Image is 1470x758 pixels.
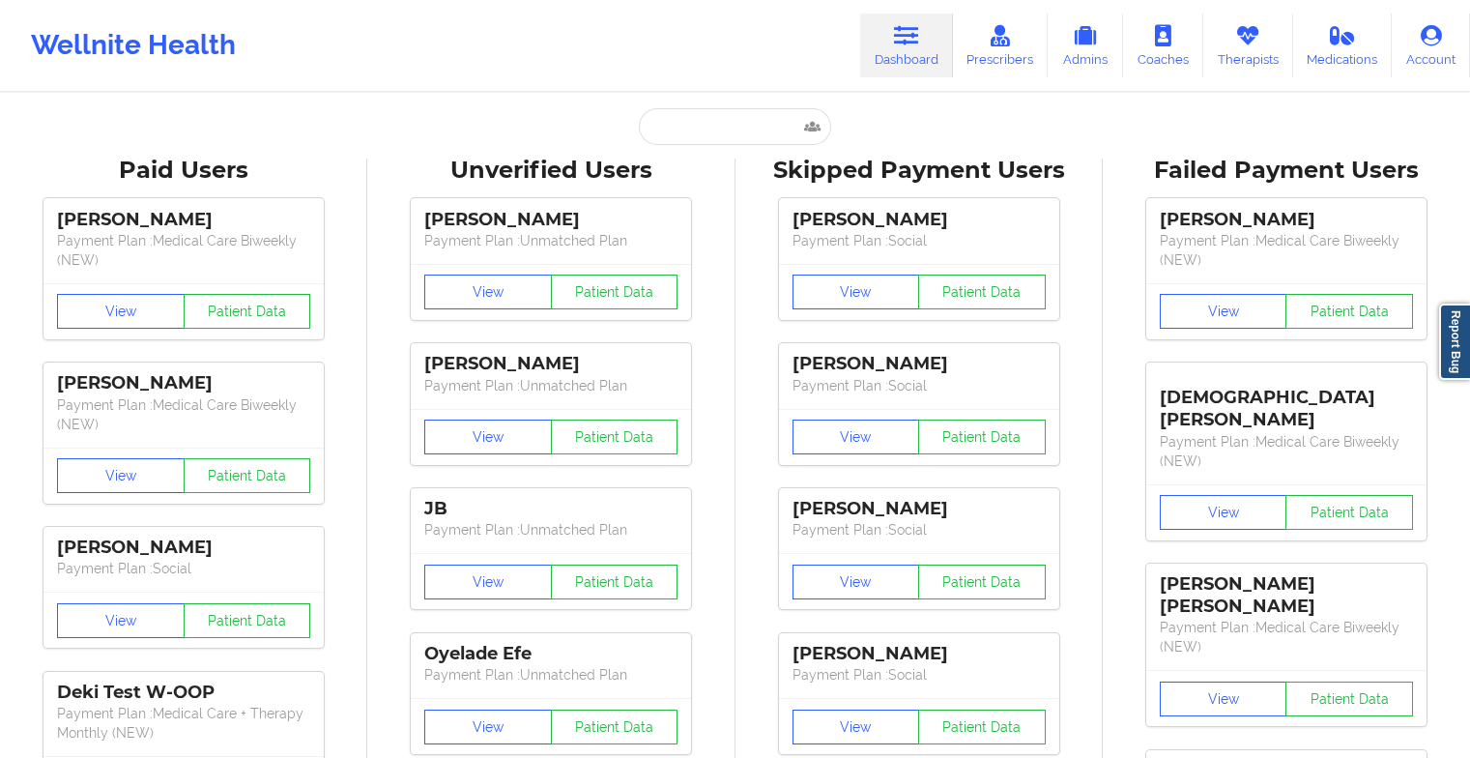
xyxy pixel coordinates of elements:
[1392,14,1470,77] a: Account
[57,458,185,493] button: View
[424,520,677,539] p: Payment Plan : Unmatched Plan
[184,603,311,638] button: Patient Data
[57,603,185,638] button: View
[793,643,1046,665] div: [PERSON_NAME]
[381,156,721,186] div: Unverified Users
[424,710,552,744] button: View
[1160,209,1413,231] div: [PERSON_NAME]
[1203,14,1293,77] a: Therapists
[57,682,310,704] div: Deki Test W-OOP
[424,376,677,395] p: Payment Plan : Unmatched Plan
[424,275,552,309] button: View
[57,372,310,394] div: [PERSON_NAME]
[793,353,1046,375] div: [PERSON_NAME]
[1160,432,1413,471] p: Payment Plan : Medical Care Biweekly (NEW)
[793,520,1046,539] p: Payment Plan : Social
[424,353,677,375] div: [PERSON_NAME]
[1160,682,1287,716] button: View
[1285,495,1413,530] button: Patient Data
[1160,573,1413,618] div: [PERSON_NAME] [PERSON_NAME]
[749,156,1089,186] div: Skipped Payment Users
[551,420,678,454] button: Patient Data
[551,710,678,744] button: Patient Data
[551,565,678,599] button: Patient Data
[860,14,953,77] a: Dashboard
[918,710,1046,744] button: Patient Data
[424,643,677,665] div: Oyelade Efe
[1160,618,1413,656] p: Payment Plan : Medical Care Biweekly (NEW)
[57,294,185,329] button: View
[1160,372,1413,431] div: [DEMOGRAPHIC_DATA][PERSON_NAME]
[57,704,310,743] p: Payment Plan : Medical Care + Therapy Monthly (NEW)
[424,498,677,520] div: JB
[14,156,354,186] div: Paid Users
[424,665,677,685] p: Payment Plan : Unmatched Plan
[424,420,552,454] button: View
[1439,304,1470,380] a: Report Bug
[1116,156,1456,186] div: Failed Payment Users
[793,710,920,744] button: View
[424,565,552,599] button: View
[57,231,310,270] p: Payment Plan : Medical Care Biweekly (NEW)
[793,231,1046,250] p: Payment Plan : Social
[1160,231,1413,270] p: Payment Plan : Medical Care Biweekly (NEW)
[1285,294,1413,329] button: Patient Data
[57,395,310,434] p: Payment Plan : Medical Care Biweekly (NEW)
[793,565,920,599] button: View
[1285,682,1413,716] button: Patient Data
[953,14,1049,77] a: Prescribers
[57,537,310,559] div: [PERSON_NAME]
[1048,14,1123,77] a: Admins
[1123,14,1203,77] a: Coaches
[57,559,310,578] p: Payment Plan : Social
[424,231,677,250] p: Payment Plan : Unmatched Plan
[793,498,1046,520] div: [PERSON_NAME]
[793,275,920,309] button: View
[918,420,1046,454] button: Patient Data
[57,209,310,231] div: [PERSON_NAME]
[793,420,920,454] button: View
[793,209,1046,231] div: [PERSON_NAME]
[918,565,1046,599] button: Patient Data
[1160,294,1287,329] button: View
[1160,495,1287,530] button: View
[793,665,1046,685] p: Payment Plan : Social
[184,294,311,329] button: Patient Data
[184,458,311,493] button: Patient Data
[1293,14,1393,77] a: Medications
[424,209,677,231] div: [PERSON_NAME]
[918,275,1046,309] button: Patient Data
[793,376,1046,395] p: Payment Plan : Social
[551,275,678,309] button: Patient Data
